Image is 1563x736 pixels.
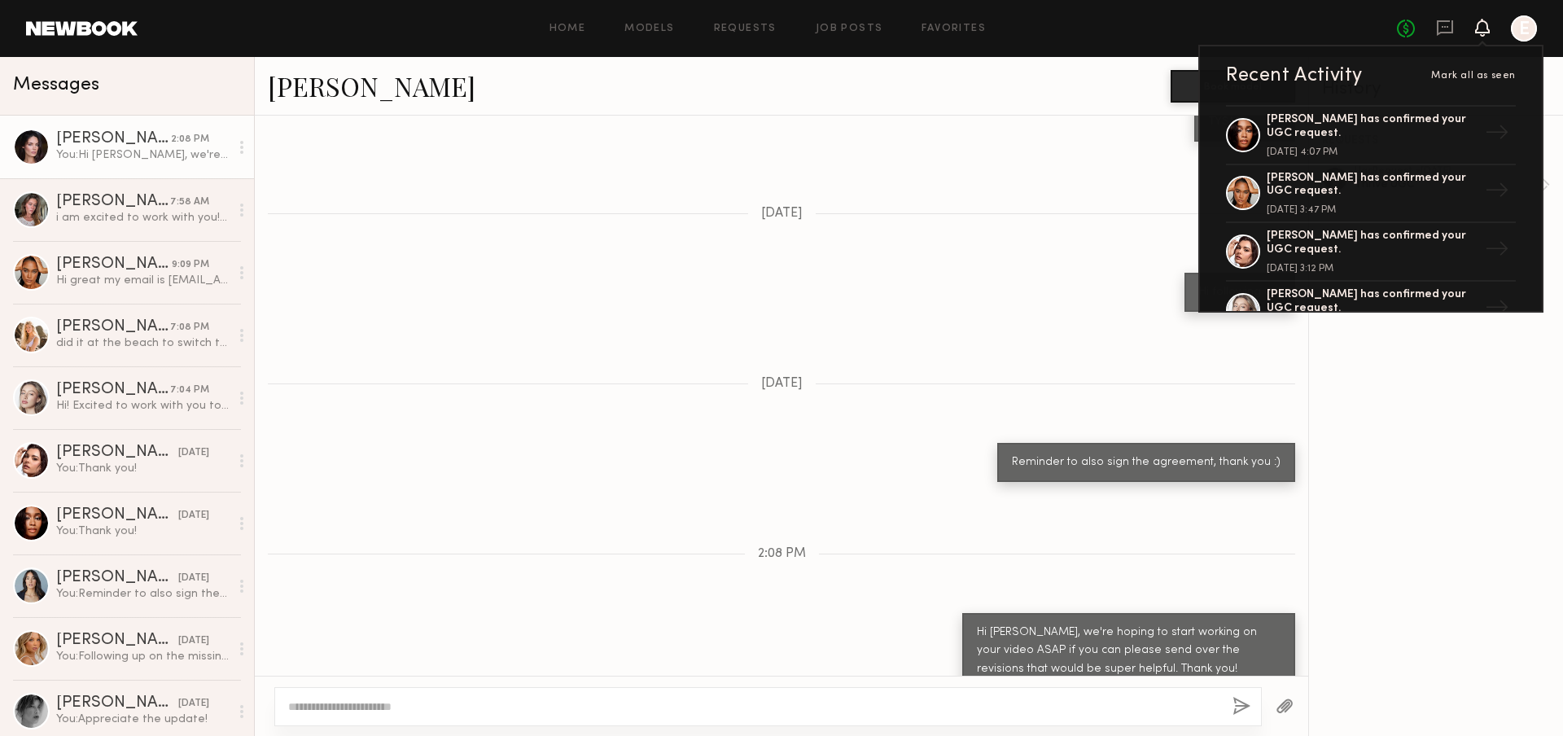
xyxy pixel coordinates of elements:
div: 7:04 PM [170,383,209,398]
span: [DATE] [761,377,803,391]
a: Job Posts [816,24,883,34]
div: You: Following up on the missing content, thank you! [56,649,230,664]
div: You: Reminder to also sign the agreement, thank you :) [56,586,230,602]
div: [PERSON_NAME] [56,633,178,649]
div: [PERSON_NAME] [56,445,178,461]
div: Reminder to also sign the agreement, thank you :) [1012,453,1281,472]
div: [DATE] [178,633,209,649]
div: [PERSON_NAME] has confirmed your UGC request. [1267,172,1478,199]
a: Requests [714,24,777,34]
div: [PERSON_NAME] [56,382,170,398]
div: [PERSON_NAME] [56,194,170,210]
div: 2:08 PM [171,132,209,147]
div: [PERSON_NAME] [56,507,178,524]
div: Hi [PERSON_NAME], we're hoping to start working on your video ASAP if you can please send over th... [977,624,1281,680]
div: → [1478,289,1516,331]
div: [PERSON_NAME] has confirmed your UGC request. [1267,288,1478,316]
span: [DATE] [761,207,803,221]
a: [PERSON_NAME] has confirmed your UGC request.→ [1226,282,1516,340]
span: Mark all as seen [1431,71,1516,81]
div: [DATE] 4:07 PM [1267,147,1478,157]
div: did it at the beach to switch things up so LMK if that works. your editors will need to run audio... [56,335,230,351]
button: Book model [1171,70,1295,103]
a: [PERSON_NAME] has confirmed your UGC request.[DATE] 3:47 PM→ [1226,165,1516,224]
div: [PERSON_NAME] [56,256,172,273]
a: Models [624,24,674,34]
div: [DATE] 3:12 PM [1267,264,1478,274]
div: [PERSON_NAME] has confirmed your UGC request. [1267,230,1478,257]
a: Book model [1171,78,1295,92]
div: 9:09 PM [172,257,209,273]
div: You: Hi [PERSON_NAME], we're hoping to start working on your video ASAP if you can please send ov... [56,147,230,163]
div: [DATE] [178,508,209,524]
div: 7:08 PM [170,320,209,335]
a: Favorites [922,24,986,34]
div: [PERSON_NAME] [56,131,171,147]
div: [DATE] [178,696,209,712]
a: [PERSON_NAME] has confirmed your UGC request.[DATE] 4:07 PM→ [1226,105,1516,165]
div: → [1478,172,1516,214]
a: Home [549,24,586,34]
a: [PERSON_NAME] [268,68,475,103]
div: Recent Activity [1226,66,1363,85]
div: Hi! Excited to work with you too! My email is [EMAIL_ADDRESS][DOMAIN_NAME] [56,398,230,414]
div: 7:58 AM [170,195,209,210]
div: [PERSON_NAME] [56,319,170,335]
div: You: Appreciate the update! [56,712,230,727]
div: → [1478,230,1516,273]
span: Messages [13,76,99,94]
div: [PERSON_NAME] [56,695,178,712]
div: i am excited to work with you!💖 [56,210,230,226]
div: You: Thank you! [56,524,230,539]
a: [PERSON_NAME] has confirmed your UGC request.[DATE] 3:12 PM→ [1226,223,1516,282]
div: [PERSON_NAME] has confirmed your UGC request. [1267,113,1478,141]
div: [DATE] [178,571,209,586]
div: Hi great my email is [EMAIL_ADDRESS][DOMAIN_NAME] [56,273,230,288]
div: You: Thank you! [56,461,230,476]
a: E [1511,15,1537,42]
div: [DATE] [178,445,209,461]
span: 2:08 PM [758,547,806,561]
div: [PERSON_NAME] [56,570,178,586]
div: [DATE] 3:47 PM [1267,205,1478,215]
div: → [1478,114,1516,156]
